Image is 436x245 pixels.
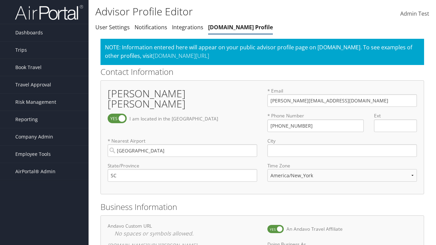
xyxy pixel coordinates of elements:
span: Risk Management [15,94,56,111]
a: Admin Test [400,3,429,24]
input: jane.doe@andavovacations.com [267,94,417,107]
h2: Business Information [100,201,424,213]
label: State/Province [108,162,257,169]
label: An Andavo Travel Affiliate [284,223,343,235]
a: [DOMAIN_NAME][URL] [153,52,209,60]
span: Reporting [15,111,38,128]
a: User Settings [95,23,130,31]
label: Time Zone [267,162,417,169]
span: AirPortal® Admin [15,163,56,180]
h1: Advisor Profile Editor [95,4,318,19]
a: Notifications [135,23,167,31]
label: No spaces or symbols allowed. [108,229,257,238]
label: I am located in the [GEOGRAPHIC_DATA] [127,112,218,125]
span: Book Travel [15,59,42,76]
input: ( ) - [267,119,364,132]
span: Dashboards [15,24,43,41]
label: Andavo Custom URL [108,223,257,229]
img: airportal-logo.png [15,4,83,20]
a: Integrations [172,23,203,31]
label: City [267,137,417,144]
a: [DOMAIN_NAME] Profile [208,23,273,31]
label: * Phone Number [267,112,364,119]
label: Ext [374,112,417,119]
span: Admin Test [400,10,429,17]
label: * Nearest Airport [108,137,257,144]
span: Trips [15,42,27,59]
span: Travel Approval [15,76,51,93]
h2: Contact Information [100,66,424,78]
h1: [PERSON_NAME] [PERSON_NAME] [108,88,257,109]
p: NOTE: Information entered here will appear on your public advisor profile page on [DOMAIN_NAME]. ... [105,43,420,61]
span: Employee Tools [15,146,51,163]
span: Company Admin [15,128,53,145]
label: * Email [267,87,417,94]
